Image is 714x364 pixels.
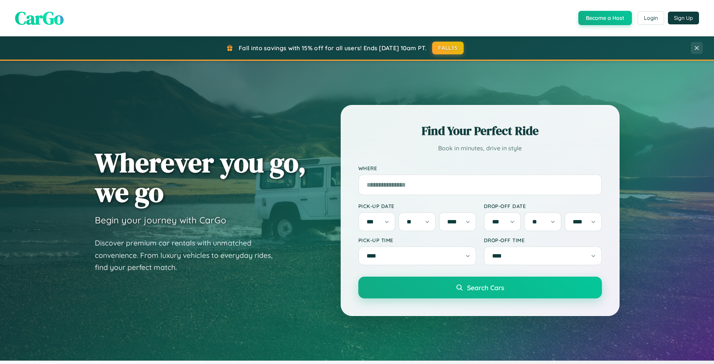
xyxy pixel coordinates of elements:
[432,42,464,54] button: FALL15
[484,203,602,209] label: Drop-off Date
[95,148,306,207] h1: Wherever you go, we go
[358,237,476,243] label: Pick-up Time
[358,277,602,298] button: Search Cars
[358,143,602,154] p: Book in minutes, drive in style
[95,237,282,274] p: Discover premium car rentals with unmatched convenience. From luxury vehicles to everyday rides, ...
[95,214,226,226] h3: Begin your journey with CarGo
[467,283,504,292] span: Search Cars
[358,123,602,139] h2: Find Your Perfect Ride
[358,165,602,171] label: Where
[668,12,699,24] button: Sign Up
[239,44,427,52] span: Fall into savings with 15% off for all users! Ends [DATE] 10am PT.
[578,11,632,25] button: Become a Host
[358,203,476,209] label: Pick-up Date
[638,11,664,25] button: Login
[484,237,602,243] label: Drop-off Time
[15,6,64,30] span: CarGo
